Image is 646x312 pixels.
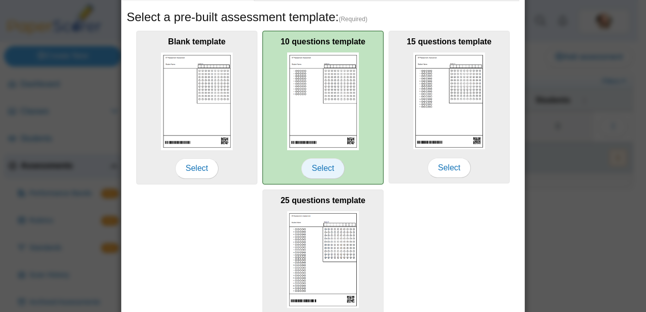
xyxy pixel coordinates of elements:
span: Select [175,158,219,178]
img: scan_sheet_15_questions.png [413,52,485,149]
img: scan_sheet_25_questions.png [287,211,359,308]
b: 25 questions template [281,196,365,205]
b: 15 questions template [407,37,492,46]
span: (Required) [339,15,367,24]
b: 10 questions template [281,37,365,46]
span: Select [427,158,471,178]
img: scan_sheet_10_questions.png [287,52,359,150]
b: Blank template [168,37,226,46]
span: Select [301,158,345,178]
img: scan_sheet_blank.png [161,52,233,150]
h5: Select a pre-built assessment template: [127,9,519,26]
